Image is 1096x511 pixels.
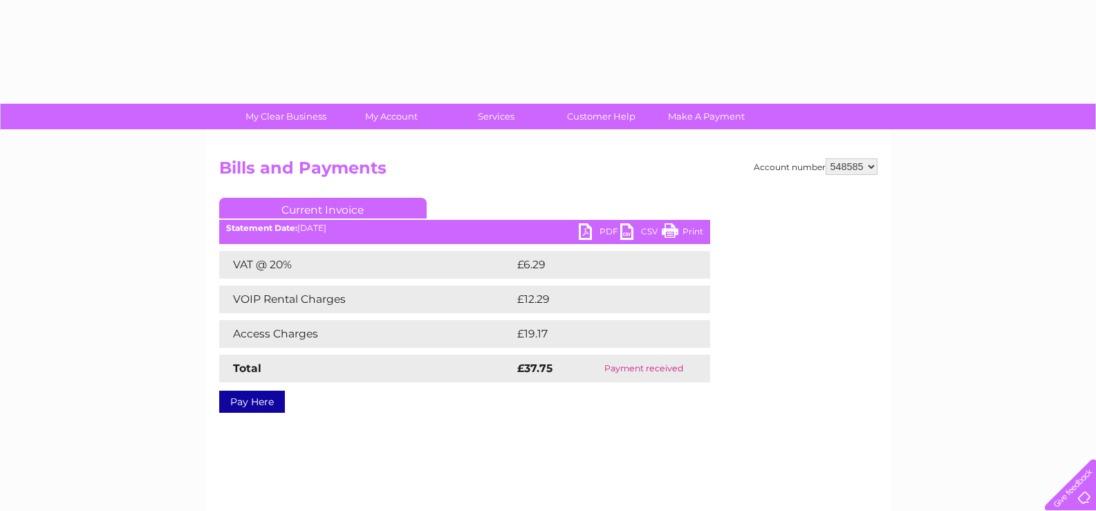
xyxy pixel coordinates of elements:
td: Payment received [578,355,709,382]
td: £6.29 [514,251,678,279]
strong: £37.75 [517,362,552,375]
div: [DATE] [219,223,710,233]
td: VOIP Rental Charges [219,286,514,313]
td: Access Charges [219,320,514,348]
a: Customer Help [544,104,658,129]
a: My Account [334,104,448,129]
a: CSV [620,223,662,243]
td: VAT @ 20% [219,251,514,279]
b: Statement Date: [226,223,297,233]
a: PDF [579,223,620,243]
a: Make A Payment [649,104,763,129]
strong: Total [233,362,261,375]
a: Services [439,104,553,129]
a: Current Invoice [219,198,427,219]
a: Pay Here [219,391,285,413]
td: £19.17 [514,320,680,348]
a: My Clear Business [229,104,343,129]
div: Account number [754,158,877,175]
h2: Bills and Payments [219,158,877,185]
td: £12.29 [514,286,681,313]
a: Print [662,223,703,243]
